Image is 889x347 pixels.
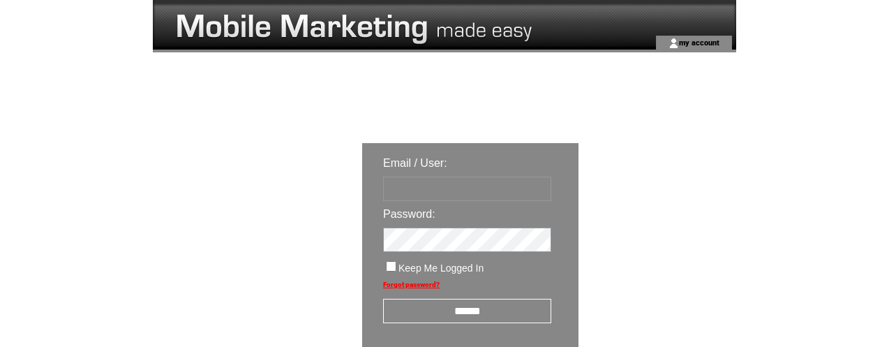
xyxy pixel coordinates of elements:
span: Password: [383,208,435,220]
a: my account [679,38,719,47]
img: account_icon.gif [668,38,679,49]
a: Forgot password? [383,281,440,288]
span: Keep Me Logged In [398,263,484,274]
span: Email / User: [383,157,447,169]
